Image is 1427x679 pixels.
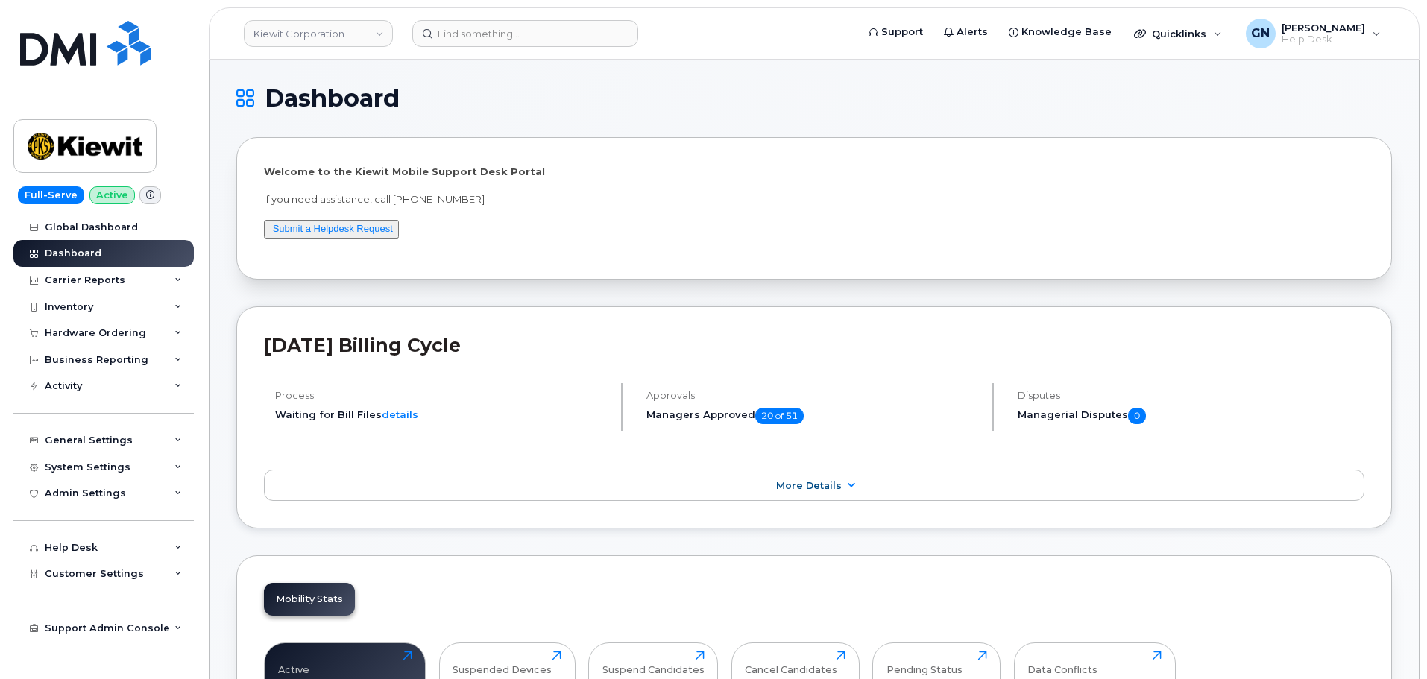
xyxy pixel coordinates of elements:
div: Cancel Candidates [745,651,837,675]
button: Submit a Helpdesk Request [264,220,399,239]
p: If you need assistance, call [PHONE_NUMBER] [264,192,1364,206]
p: Welcome to the Kiewit Mobile Support Desk Portal [264,165,1364,179]
h5: Managers Approved [646,408,980,424]
h5: Managerial Disputes [1018,408,1364,424]
h4: Disputes [1018,390,1364,401]
h4: Process [275,390,608,401]
a: Submit a Helpdesk Request [273,223,393,234]
iframe: Messenger Launcher [1362,614,1416,668]
div: Suspended Devices [453,651,552,675]
span: Dashboard [265,87,400,110]
h2: [DATE] Billing Cycle [264,334,1364,356]
span: More Details [776,480,842,491]
div: Pending Status [886,651,963,675]
div: Data Conflicts [1027,651,1097,675]
li: Waiting for Bill Files [275,408,608,422]
h4: Approvals [646,390,980,401]
div: Active [278,651,309,675]
span: 20 of 51 [755,408,804,424]
a: details [382,408,418,420]
div: Suspend Candidates [602,651,705,675]
span: 0 [1128,408,1146,424]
